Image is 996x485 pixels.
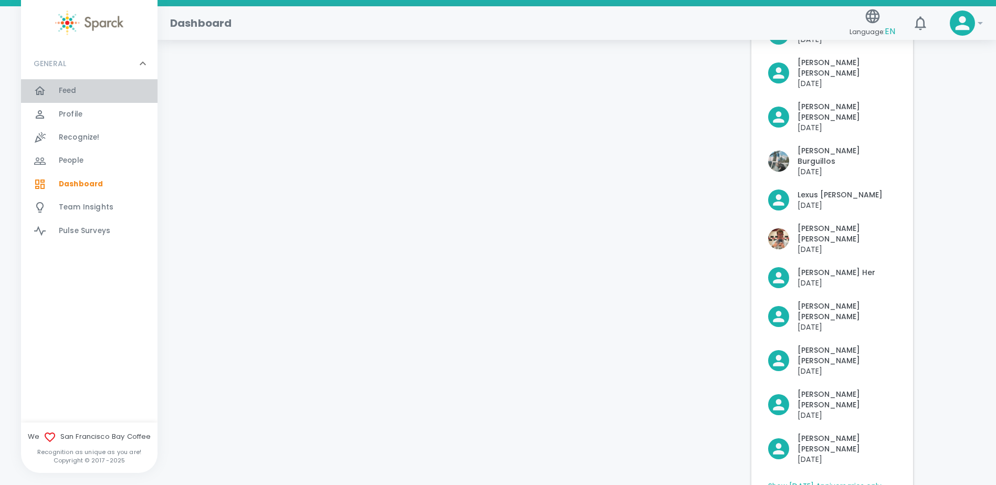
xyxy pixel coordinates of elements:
[59,155,83,166] span: People
[768,345,896,376] button: Click to Recognize!
[768,101,896,133] button: Click to Recognize!
[21,103,158,126] a: Profile
[768,57,896,89] button: Click to Recognize!
[798,345,896,366] p: [PERSON_NAME] [PERSON_NAME]
[798,122,896,133] p: [DATE]
[798,433,896,454] p: [PERSON_NAME] [PERSON_NAME]
[768,301,896,332] button: Click to Recognize!
[768,189,883,210] button: Click to Recognize!
[55,10,123,35] img: Sparck logo
[760,215,896,255] div: Click to Recognize!
[798,145,896,166] p: [PERSON_NAME] Burguillos
[845,5,899,42] button: Language:EN
[21,219,158,242] a: Pulse Surveys
[798,267,875,278] p: [PERSON_NAME] Her
[21,196,158,219] a: Team Insights
[798,101,896,122] p: [PERSON_NAME] [PERSON_NAME]
[760,137,896,177] div: Click to Recognize!
[798,389,896,410] p: [PERSON_NAME] [PERSON_NAME]
[21,79,158,247] div: GENERAL
[798,410,896,420] p: [DATE]
[768,223,896,255] button: Click to Recognize!
[21,149,158,172] a: People
[760,49,896,89] div: Click to Recognize!
[59,179,103,189] span: Dashboard
[760,381,896,420] div: Click to Recognize!
[760,181,883,210] div: Click to Recognize!
[59,86,77,96] span: Feed
[768,433,896,465] button: Click to Recognize!
[59,202,113,213] span: Team Insights
[170,15,232,31] h1: Dashboard
[768,151,789,172] img: Picture of Katie Burguillos
[768,228,789,249] img: Picture of Davis Williams
[798,223,896,244] p: [PERSON_NAME] [PERSON_NAME]
[760,259,875,288] div: Click to Recognize!
[768,145,896,177] button: Click to Recognize!
[760,425,896,465] div: Click to Recognize!
[798,278,875,288] p: [DATE]
[760,336,896,376] div: Click to Recognize!
[59,132,100,143] span: Recognize!
[768,389,896,420] button: Click to Recognize!
[850,25,895,39] span: Language:
[798,166,896,177] p: [DATE]
[798,454,896,465] p: [DATE]
[885,25,895,37] span: EN
[34,58,66,69] p: GENERAL
[798,189,883,200] p: Lexus [PERSON_NAME]
[21,173,158,196] a: Dashboard
[768,267,875,288] button: Click to Recognize!
[21,448,158,456] p: Recognition as unique as you are!
[21,456,158,465] p: Copyright © 2017 - 2025
[21,126,158,149] a: Recognize!
[798,322,896,332] p: [DATE]
[21,10,158,35] a: Sparck logo
[798,78,896,89] p: [DATE]
[798,57,896,78] p: [PERSON_NAME] [PERSON_NAME]
[798,366,896,376] p: [DATE]
[798,301,896,322] p: [PERSON_NAME] [PERSON_NAME]
[798,244,896,255] p: [DATE]
[798,200,883,210] p: [DATE]
[59,226,110,236] span: Pulse Surveys
[21,431,158,444] span: We San Francisco Bay Coffee
[21,79,158,102] a: Feed
[760,93,896,133] div: Click to Recognize!
[59,109,82,120] span: Profile
[760,292,896,332] div: Click to Recognize!
[21,48,158,79] div: GENERAL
